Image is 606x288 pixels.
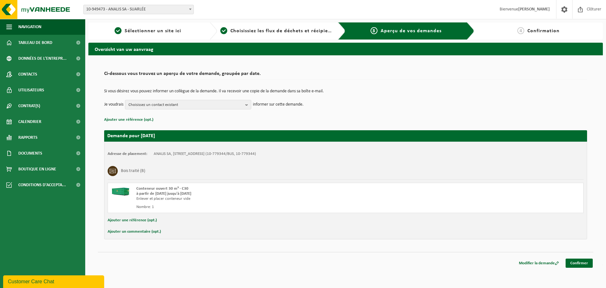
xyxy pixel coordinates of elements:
span: Boutique en ligne [18,161,56,177]
h2: Overzicht van uw aanvraag [88,43,603,55]
span: 1 [115,27,122,34]
span: 4 [517,27,524,34]
span: Rapports [18,130,38,145]
span: 3 [371,27,377,34]
h2: Ci-dessous vous trouvez un aperçu de votre demande, groupée par date. [104,71,587,80]
span: Utilisateurs [18,82,44,98]
span: Conditions d'accepta... [18,177,66,193]
td: ANALIS SA, [STREET_ADDRESS] (10-779344/BUS, 10-779344) [154,151,256,156]
span: Calendrier [18,114,41,130]
a: 2Choisissiez les flux de déchets et récipients [220,27,333,35]
button: Ajouter un commentaire (opt.) [108,228,161,236]
a: Modifier la demande [514,259,564,268]
div: Enlever et placer conteneur vide [136,196,371,201]
span: Données de l'entrepr... [18,51,67,66]
p: Si vous désirez vous pouvez informer un collègue de la demande. Il va recevoir une copie de la de... [104,89,587,94]
span: 10-949473 - ANALIS SA - SUARLÉE [84,5,193,14]
span: Documents [18,145,42,161]
span: Sélectionner un site ici [125,28,181,34]
strong: Adresse de placement: [108,152,147,156]
span: Choisissez un contact existant [128,100,243,110]
button: Ajouter une référence (opt.) [108,216,157,224]
img: HK-XC-30-GN-00.png [111,186,130,196]
span: Aperçu de vos demandes [381,28,442,34]
span: Contacts [18,66,37,82]
span: Navigation [18,19,41,35]
a: Confirmer [566,259,593,268]
span: Conteneur ouvert 30 m³ - C30 [136,187,188,191]
a: 1Sélectionner un site ici [92,27,205,35]
h3: Bois traité (B) [121,166,145,176]
span: Confirmation [527,28,560,34]
p: informer sur cette demande. [253,100,304,109]
strong: [PERSON_NAME] [518,7,550,12]
strong: Demande pour [DATE] [107,133,155,138]
span: 2 [220,27,227,34]
button: Choisissez un contact existant [125,100,251,109]
div: Nombre: 1 [136,205,371,210]
iframe: chat widget [3,274,105,288]
span: Contrat(s) [18,98,40,114]
span: Tableau de bord [18,35,52,51]
span: 10-949473 - ANALIS SA - SUARLÉE [83,5,194,14]
span: Choisissiez les flux de déchets et récipients [230,28,336,34]
button: Ajouter une référence (opt.) [104,116,153,124]
strong: à partir de [DATE] jusqu'à [DATE] [136,192,191,196]
p: Je voudrais [104,100,123,109]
